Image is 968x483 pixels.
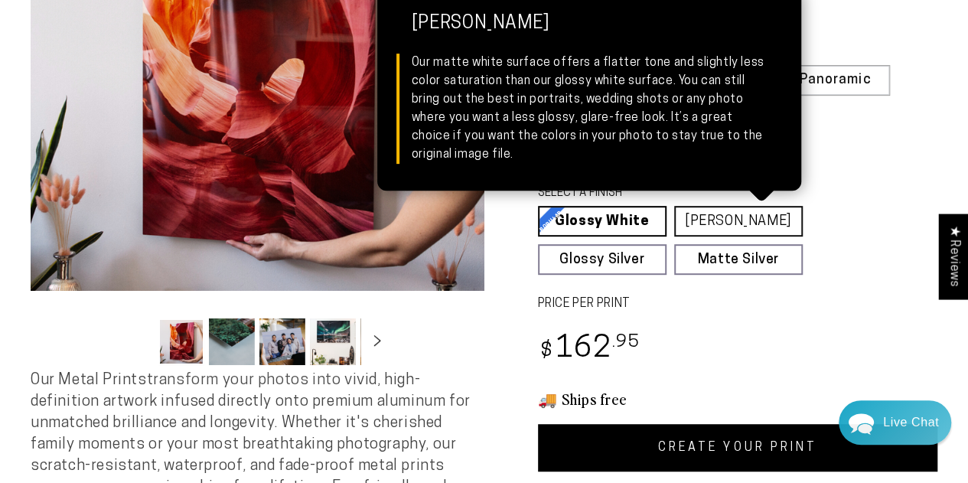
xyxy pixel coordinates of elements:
[259,318,305,365] button: Load image 3 in gallery view
[412,14,767,54] strong: [PERSON_NAME]
[883,400,939,445] div: Contact Us Directly
[120,325,154,359] button: Slide left
[538,295,938,313] label: PRICE PER PRINT
[360,325,394,359] button: Slide right
[538,244,667,275] a: Glossy Silver
[310,318,356,365] button: Load image 4 in gallery view
[538,206,667,237] a: Glossy White
[538,185,772,202] legend: SELECT A FINISH
[839,400,951,445] div: Chat widget toggle
[209,318,255,365] button: Load image 2 in gallery view
[612,334,640,351] sup: .95
[800,73,871,87] span: Panoramic
[939,214,968,299] div: Click to open Judge.me floating reviews tab
[674,244,803,275] a: Matte Silver
[674,206,803,237] a: [PERSON_NAME]
[538,335,640,364] bdi: 162
[158,318,204,365] button: Load image 1 in gallery view
[538,389,938,409] h3: 🚚 Ships free
[538,424,938,472] a: CREATE YOUR PRINT
[540,341,553,362] span: $
[412,54,767,164] div: Our matte white surface offers a flatter tone and slightly less color saturation than our glossy ...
